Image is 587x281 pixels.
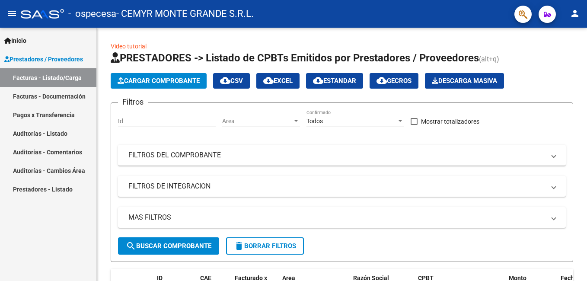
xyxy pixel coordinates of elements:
[313,75,323,86] mat-icon: cloud_download
[370,73,418,89] button: Gecros
[126,241,136,251] mat-icon: search
[425,73,504,89] button: Descarga Masiva
[111,43,147,50] a: Video tutorial
[118,145,566,166] mat-expansion-panel-header: FILTROS DEL COMPROBANTE
[68,4,116,23] span: - ospecesa
[234,242,296,250] span: Borrar Filtros
[421,116,479,127] span: Mostrar totalizadores
[220,77,243,85] span: CSV
[306,73,363,89] button: Estandar
[128,150,545,160] mat-panel-title: FILTROS DEL COMPROBANTE
[128,182,545,191] mat-panel-title: FILTROS DE INTEGRACION
[118,207,566,228] mat-expansion-panel-header: MAS FILTROS
[213,73,250,89] button: CSV
[226,237,304,255] button: Borrar Filtros
[220,75,230,86] mat-icon: cloud_download
[263,75,274,86] mat-icon: cloud_download
[263,77,293,85] span: EXCEL
[234,241,244,251] mat-icon: delete
[425,73,504,89] app-download-masive: Descarga masiva de comprobantes (adjuntos)
[256,73,300,89] button: EXCEL
[126,242,211,250] span: Buscar Comprobante
[118,77,200,85] span: Cargar Comprobante
[128,213,545,222] mat-panel-title: MAS FILTROS
[376,75,387,86] mat-icon: cloud_download
[558,252,578,272] iframe: Intercom live chat
[7,8,17,19] mat-icon: menu
[313,77,356,85] span: Estandar
[306,118,323,125] span: Todos
[111,73,207,89] button: Cargar Comprobante
[118,237,219,255] button: Buscar Comprobante
[118,96,148,108] h3: Filtros
[376,77,412,85] span: Gecros
[432,77,497,85] span: Descarga Masiva
[479,55,499,63] span: (alt+q)
[118,176,566,197] mat-expansion-panel-header: FILTROS DE INTEGRACION
[4,36,26,45] span: Inicio
[222,118,292,125] span: Area
[570,8,580,19] mat-icon: person
[4,54,83,64] span: Prestadores / Proveedores
[111,52,479,64] span: PRESTADORES -> Listado de CPBTs Emitidos por Prestadores / Proveedores
[116,4,254,23] span: - CEMYR MONTE GRANDE S.R.L.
